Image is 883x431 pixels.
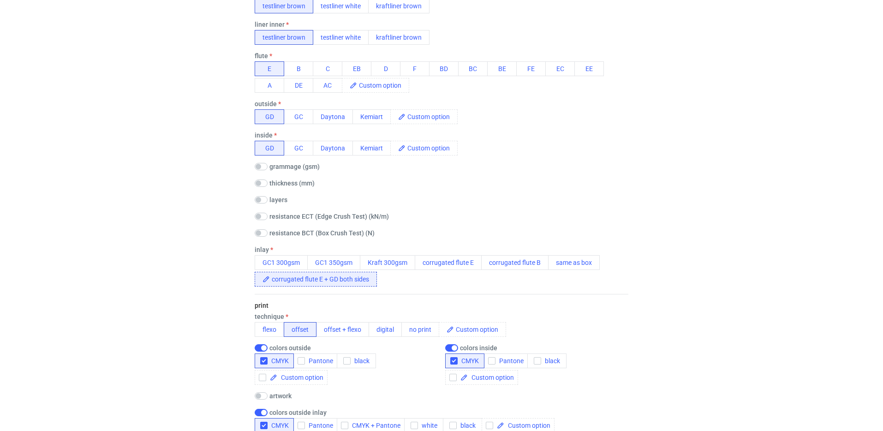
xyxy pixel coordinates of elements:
[305,422,333,429] span: Pantone
[305,357,333,365] span: Pantone
[313,61,342,76] button: C
[313,78,342,93] button: AC
[368,30,430,45] button: kraftliner brown
[369,322,402,337] button: digital
[307,255,360,270] button: GC1 350gsm
[527,353,567,368] button: black
[269,344,311,352] label: colors outside
[316,322,369,337] button: offset + flexo
[255,302,268,309] label: print
[269,213,389,220] label: resistance ECT (Edge Crush Test) (kN/m)
[269,180,315,187] label: thickness (mm)
[293,353,337,368] button: Pantone
[429,61,459,76] button: BD
[484,353,528,368] button: Pantone
[255,353,294,368] button: CMYK
[255,141,284,156] button: GD
[342,61,371,76] button: EB
[269,196,287,204] label: layers
[371,61,400,76] button: D
[495,357,524,365] span: Pantone
[352,109,391,124] button: Kemiart
[401,322,439,337] button: no print
[255,246,273,253] label: inlay
[268,422,289,429] span: CMYK
[269,392,292,400] label: artwork
[548,255,600,270] button: same as box
[255,322,284,337] button: flexo
[284,78,313,93] button: DE
[284,322,316,337] button: offset
[255,313,288,320] label: technique
[415,255,482,270] button: corrugated flute E
[313,30,369,45] button: testliner white
[574,61,604,76] button: EE
[460,344,497,352] label: colors inside
[255,109,284,124] button: GD
[337,353,376,368] button: black
[255,21,289,28] label: liner inner
[255,78,284,93] button: A
[348,422,400,429] span: CMYK + Pantone
[255,132,277,139] label: inside
[487,61,517,76] button: BE
[481,255,549,270] button: corrugated flute B
[284,141,313,156] button: GC
[545,61,575,76] button: EC
[400,61,430,76] button: F
[284,61,313,76] button: B
[255,30,313,45] button: testliner brown
[516,61,546,76] button: FE
[418,422,437,429] span: white
[255,61,284,76] button: E
[270,272,376,286] span: corrugated flute E + GD both sides
[268,357,289,365] span: CMYK
[458,357,479,365] span: CMYK
[541,357,560,365] span: black
[457,422,476,429] span: black
[269,229,375,237] label: resistance BCT (Box Crush Test) (N)
[284,109,313,124] button: GC
[255,255,308,270] button: GC1 300gsm
[255,100,281,108] label: outside
[360,255,415,270] button: Kraft 300gsm
[313,109,353,124] button: Daytona
[445,353,484,368] button: CMYK
[255,52,272,60] label: flute
[269,409,327,416] label: colors outside inlay
[313,141,353,156] button: Daytona
[458,61,488,76] button: BC
[352,141,391,156] button: Kemiart
[351,357,370,365] span: black
[269,163,320,170] label: grammage (gsm)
